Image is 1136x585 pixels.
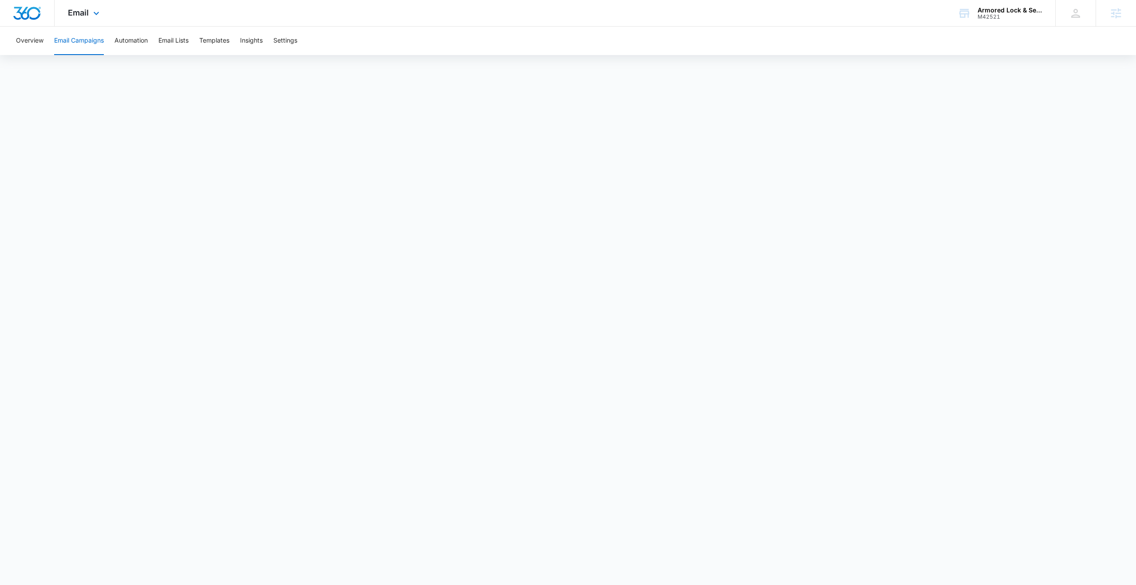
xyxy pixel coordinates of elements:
[978,14,1042,20] div: account id
[158,27,189,55] button: Email Lists
[273,27,297,55] button: Settings
[68,8,89,17] span: Email
[114,27,148,55] button: Automation
[978,7,1042,14] div: account name
[240,27,263,55] button: Insights
[16,27,43,55] button: Overview
[199,27,229,55] button: Templates
[54,27,104,55] button: Email Campaigns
